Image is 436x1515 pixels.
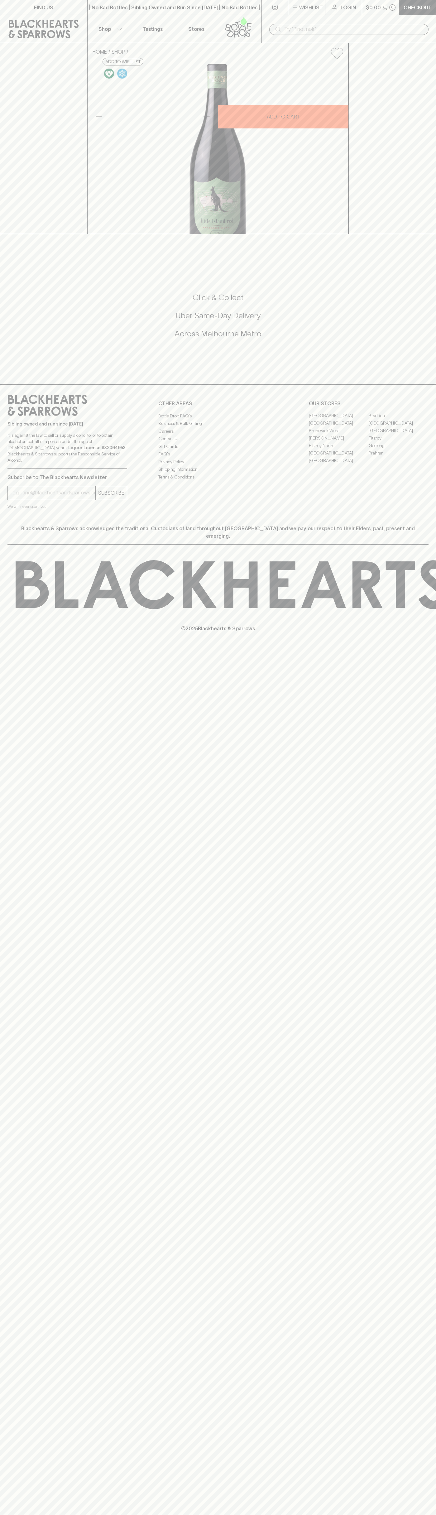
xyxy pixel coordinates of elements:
[309,442,369,450] a: Fitzroy North
[112,49,125,55] a: SHOP
[7,432,127,463] p: It is against the law to sell or supply alcohol to, or to obtain alcohol on behalf of a person un...
[158,450,278,458] a: FAQ's
[404,4,432,11] p: Checkout
[328,46,346,61] button: Add to wishlist
[158,443,278,450] a: Gift Cards
[366,4,381,11] p: $0.00
[68,445,126,450] strong: Liquor License #32064953
[88,64,348,234] img: 41212.png
[158,473,278,481] a: Terms & Conditions
[93,49,107,55] a: HOME
[309,450,369,457] a: [GEOGRAPHIC_DATA]
[12,488,95,498] input: e.g. jane@blackheartsandsparrows.com.au
[143,25,163,33] p: Tastings
[98,25,111,33] p: Shop
[158,427,278,435] a: Careers
[96,486,127,500] button: SUBSCRIBE
[369,450,429,457] a: Prahran
[7,267,429,372] div: Call to action block
[7,292,429,303] h5: Click & Collect
[158,412,278,420] a: Bottle Drop FAQ's
[188,25,204,33] p: Stores
[116,67,129,80] a: Wonderful as is, but a slight chill will enhance the aromatics and give it a beautiful crunch.
[131,15,175,43] a: Tastings
[158,458,278,465] a: Privacy Policy
[309,400,429,407] p: OUR STORES
[117,69,127,79] img: Chilled Red
[267,113,300,120] p: ADD TO CART
[369,412,429,420] a: Braddon
[34,4,53,11] p: FIND US
[391,6,394,9] p: 0
[284,24,424,34] input: Try "Pinot noir"
[103,58,143,65] button: Add to wishlist
[218,105,348,128] button: ADD TO CART
[98,489,124,497] p: SUBSCRIBE
[369,420,429,427] a: [GEOGRAPHIC_DATA]
[7,503,127,510] p: We will never spam you
[103,67,116,80] a: Made without the use of any animal products.
[104,69,114,79] img: Vegan
[369,427,429,435] a: [GEOGRAPHIC_DATA]
[309,427,369,435] a: Brunswick West
[309,412,369,420] a: [GEOGRAPHIC_DATA]
[369,442,429,450] a: Geelong
[12,525,424,540] p: Blackhearts & Sparrows acknowledges the traditional Custodians of land throughout [GEOGRAPHIC_DAT...
[369,435,429,442] a: Fitzroy
[158,466,278,473] a: Shipping Information
[88,15,131,43] button: Shop
[175,15,218,43] a: Stores
[7,474,127,481] p: Subscribe to The Blackhearts Newsletter
[309,457,369,464] a: [GEOGRAPHIC_DATA]
[309,420,369,427] a: [GEOGRAPHIC_DATA]
[158,420,278,427] a: Business & Bulk Gifting
[158,400,278,407] p: OTHER AREAS
[299,4,323,11] p: Wishlist
[309,435,369,442] a: [PERSON_NAME]
[7,310,429,321] h5: Uber Same-Day Delivery
[158,435,278,443] a: Contact Us
[7,329,429,339] h5: Across Melbourne Metro
[341,4,356,11] p: Login
[7,421,127,427] p: Sibling owned and run since [DATE]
